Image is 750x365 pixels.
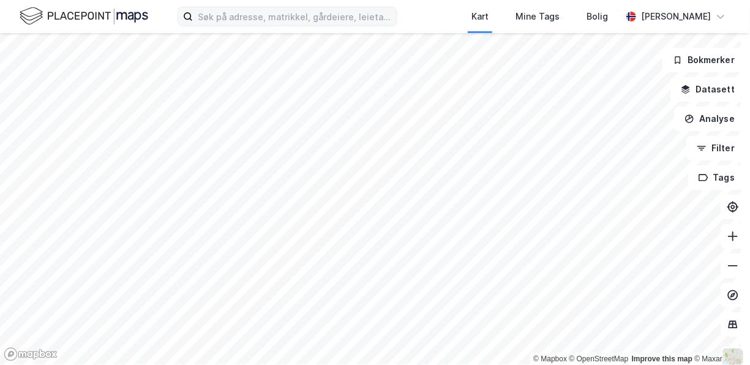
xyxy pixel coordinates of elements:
[20,6,148,27] img: logo.f888ab2527a4732fd821a326f86c7f29.svg
[569,355,629,363] a: OpenStreetMap
[4,347,58,361] a: Mapbox homepage
[641,9,711,24] div: [PERSON_NAME]
[471,9,489,24] div: Kart
[686,136,745,160] button: Filter
[674,107,745,131] button: Analyse
[688,165,745,190] button: Tags
[662,48,745,72] button: Bokmerker
[632,355,692,363] a: Improve this map
[689,306,750,365] iframe: Chat Widget
[516,9,560,24] div: Mine Tags
[670,77,745,102] button: Datasett
[193,7,397,26] input: Søk på adresse, matrikkel, gårdeiere, leietakere eller personer
[689,306,750,365] div: Kontrollprogram for chat
[533,355,567,363] a: Mapbox
[587,9,608,24] div: Bolig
